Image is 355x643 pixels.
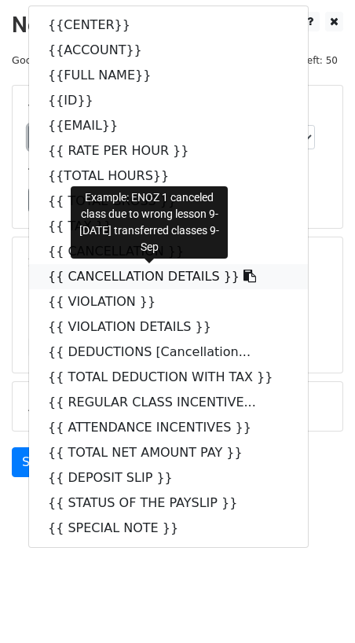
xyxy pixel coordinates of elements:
a: {{EMAIL}} [29,113,308,138]
h2: New Campaign [12,12,343,39]
a: {{ TOTAL NET AMOUNT PAY }} [29,440,308,465]
small: Google Sheet: [12,54,224,66]
a: Send [12,447,64,477]
a: {{ SPECIAL NOTE }} [29,516,308,541]
iframe: Chat Widget [276,568,355,643]
a: {{ DEPOSIT SLIP }} [29,465,308,491]
a: {{CENTER}} [29,13,308,38]
a: {{FULL NAME}} [29,63,308,88]
a: {{ID}} [29,88,308,113]
a: {{ DEDUCTIONS [Cancellation... [29,340,308,365]
a: {{ ATTENDANCE INCENTIVES }} [29,415,308,440]
a: {{ CANCELLATION DETAILS }} [29,264,308,289]
a: {{ VIOLATION }} [29,289,308,314]
a: {{ TOTAL GROSS }} [29,189,308,214]
a: {{ STATUS OF THE PAYSLIP }} [29,491,308,516]
div: Example: ENOZ 1 canceled class due to wrong lesson 9-[DATE] transferred classes 9-Sep [71,186,228,259]
a: {{ RATE PER HOUR }} [29,138,308,164]
a: {{TOTAL HOURS}} [29,164,308,189]
a: {{ TOTAL DEDUCTION WITH TAX }} [29,365,308,390]
a: {{ACCOUNT}} [29,38,308,63]
a: {{ CANCELLATION }} [29,239,308,264]
a: {{ TAX }} [29,214,308,239]
a: {{ REGULAR CLASS INCENTIVE... [29,390,308,415]
a: {{ VIOLATION DETAILS }} [29,314,308,340]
